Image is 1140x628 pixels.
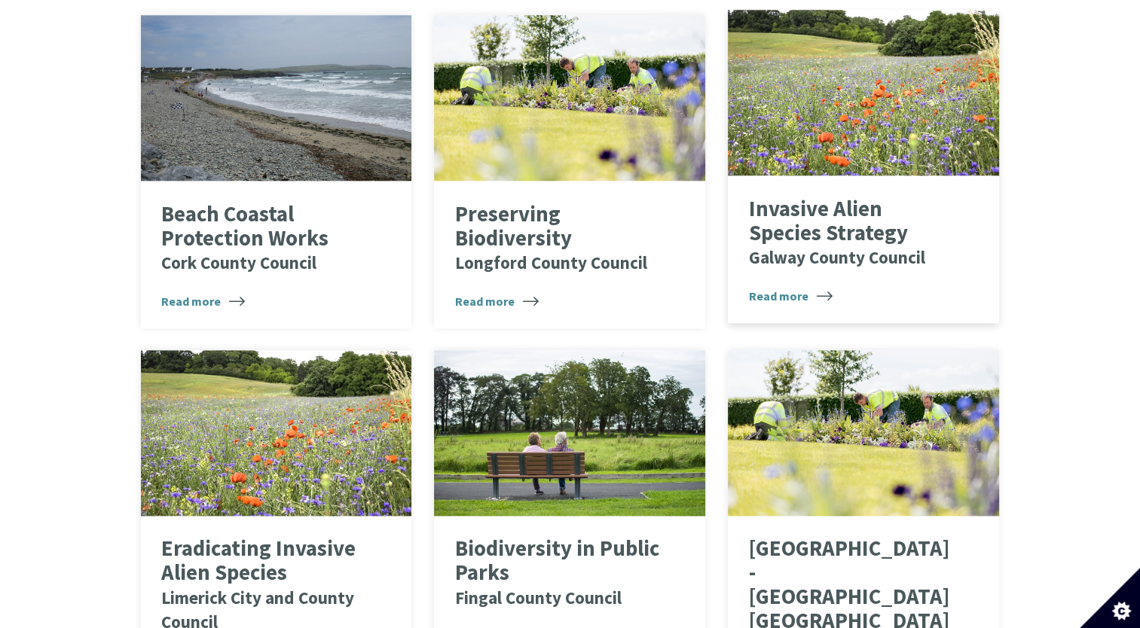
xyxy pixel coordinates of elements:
a: Preserving BiodiversityLongford County Council Read more [434,15,705,328]
button: Set cookie preferences [1080,568,1140,628]
span: Read more [161,292,245,310]
a: Invasive Alien Species StrategyGalway County Council Read more [728,10,999,323]
span: Read more [455,292,539,310]
small: Fingal County Council [455,587,622,608]
span: Read more [749,287,833,305]
p: Preserving Biodiversity [455,203,662,274]
small: Galway County Council [749,246,925,268]
small: Cork County Council [161,252,316,273]
p: Invasive Alien Species Strategy [749,197,956,269]
a: Beach Coastal Protection WorksCork County Council Read more [141,15,412,328]
small: Longford County Council [455,252,647,273]
p: Beach Coastal Protection Works [161,203,368,274]
p: Biodiversity in Public Parks [455,537,662,608]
